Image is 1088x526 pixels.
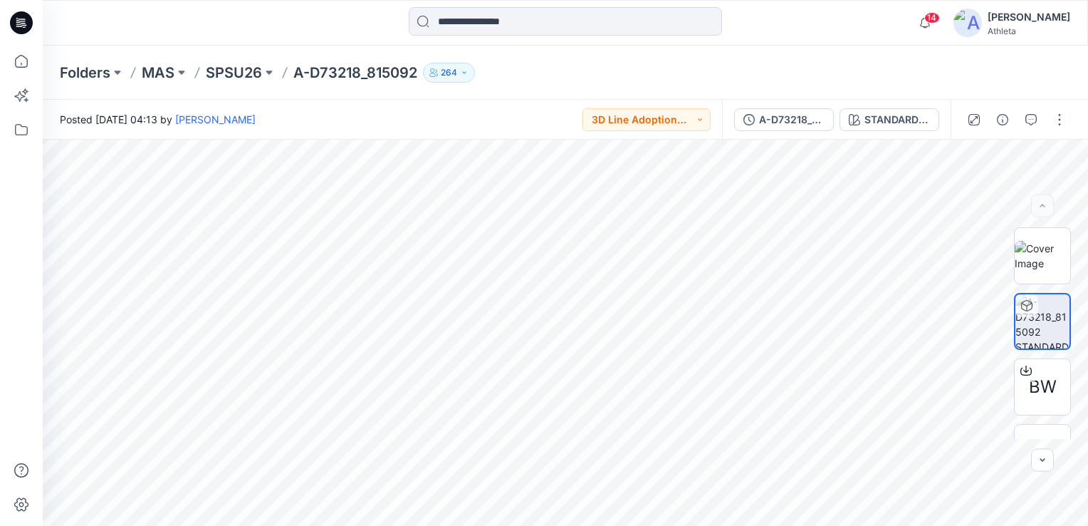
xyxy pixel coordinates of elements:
a: MAS [142,63,174,83]
div: Athleta [988,26,1070,36]
span: Posted [DATE] 04:13 by [60,112,256,127]
a: Folders [60,63,110,83]
img: Cover Image [1015,241,1070,271]
p: A-D73218_815092 [293,63,417,83]
button: A-D73218_815092 [734,108,834,131]
div: [PERSON_NAME] [988,9,1070,26]
div: STANDARD GREY SCALE [864,112,930,128]
button: STANDARD GREY SCALE [839,108,939,131]
img: avatar [953,9,982,37]
a: [PERSON_NAME] [175,113,256,125]
span: BW [1029,374,1057,400]
img: A-D73218_815092 STANDARD GREY SCALE [1015,294,1069,349]
p: 264 [441,65,457,81]
span: 14 [924,12,940,24]
button: Details [991,108,1014,131]
button: 264 [423,63,475,83]
div: A-D73218_815092 [759,112,825,128]
a: SPSU26 [206,63,262,83]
